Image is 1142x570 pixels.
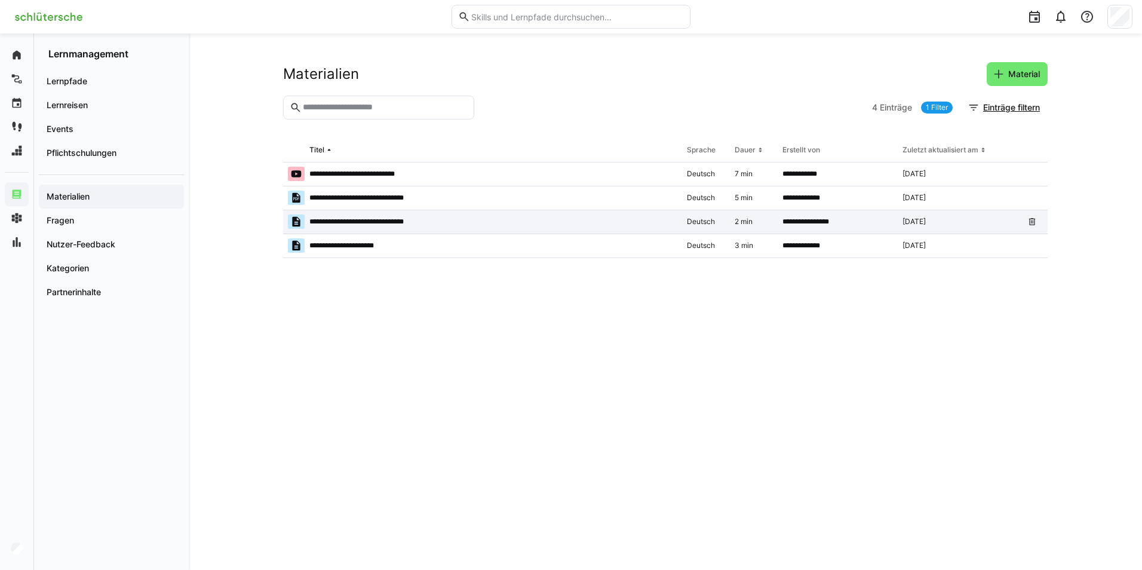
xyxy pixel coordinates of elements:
div: Titel [309,145,324,155]
span: Deutsch [687,193,715,203]
span: 4 [872,102,877,114]
span: Deutsch [687,217,715,226]
div: Erstellt von [782,145,820,155]
span: 2 min [735,217,753,226]
button: Einträge filtern [962,96,1048,119]
span: Deutsch [687,241,715,250]
span: 3 min [735,241,753,250]
span: [DATE] [902,241,926,250]
div: Zuletzt aktualisiert am [902,145,978,155]
div: Sprache [687,145,716,155]
h2: Materialien [283,65,359,83]
span: [DATE] [902,217,926,226]
a: 1 Filter [921,102,953,114]
button: Material [987,62,1048,86]
span: 7 min [735,169,753,179]
span: Material [1006,68,1042,80]
span: [DATE] [902,193,926,203]
span: [DATE] [902,169,926,179]
span: Einträge [880,102,912,114]
div: Dauer [735,145,756,155]
input: Skills und Lernpfade durchsuchen… [470,11,684,22]
span: Einträge filtern [981,102,1042,114]
span: Deutsch [687,169,715,179]
span: 5 min [735,193,753,203]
